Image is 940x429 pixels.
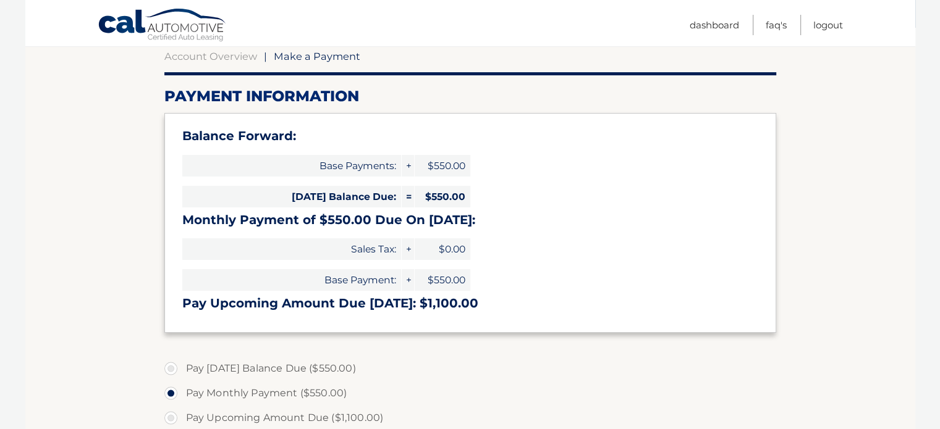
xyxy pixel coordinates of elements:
a: Logout [813,15,843,35]
span: | [264,50,267,62]
span: Sales Tax: [182,238,401,260]
span: Base Payments: [182,155,401,177]
span: + [402,155,414,177]
a: Dashboard [690,15,739,35]
h3: Monthly Payment of $550.00 Due On [DATE]: [182,212,758,228]
span: $550.00 [415,269,470,291]
span: + [402,269,414,291]
span: $550.00 [415,186,470,207]
span: Base Payment: [182,269,401,291]
span: $550.00 [415,155,470,177]
h3: Pay Upcoming Amount Due [DATE]: $1,100.00 [182,296,758,311]
label: Pay [DATE] Balance Due ($550.00) [164,356,776,381]
span: Make a Payment [274,50,360,62]
h2: Payment Information [164,87,776,106]
span: $0.00 [415,238,470,260]
label: Pay Monthly Payment ($550.00) [164,381,776,406]
span: + [402,238,414,260]
span: = [402,186,414,207]
h3: Balance Forward: [182,128,758,144]
a: Account Overview [164,50,257,62]
a: Cal Automotive [98,8,227,44]
span: [DATE] Balance Due: [182,186,401,207]
a: FAQ's [766,15,787,35]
